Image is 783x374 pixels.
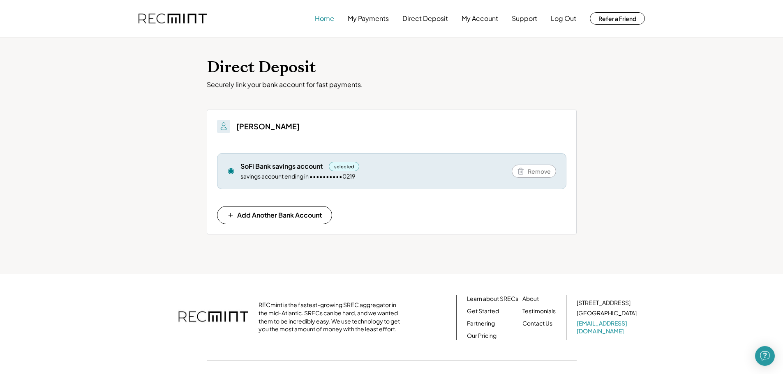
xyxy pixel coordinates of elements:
[240,162,323,171] div: SoFi Bank savings account
[139,14,207,24] img: recmint-logotype%403x.png
[237,212,322,218] span: Add Another Bank Account
[577,309,637,317] div: [GEOGRAPHIC_DATA]
[462,10,498,27] button: My Account
[259,301,404,333] div: RECmint is the fastest-growing SREC aggregator in the mid-Atlantic. SRECs can be hard, and we wan...
[329,162,360,171] div: selected
[467,295,518,303] a: Learn about SRECs
[219,122,229,131] img: People.svg
[522,319,552,328] a: Contact Us
[402,10,448,27] button: Direct Deposit
[590,12,645,25] button: Refer a Friend
[467,332,497,340] a: Our Pricing
[522,307,556,315] a: Testimonials
[236,122,300,131] h3: [PERSON_NAME]
[522,295,539,303] a: About
[217,206,332,224] button: Add Another Bank Account
[577,319,638,335] a: [EMAIL_ADDRESS][DOMAIN_NAME]
[577,299,631,307] div: [STREET_ADDRESS]
[512,10,537,27] button: Support
[755,346,775,366] div: Open Intercom Messenger
[240,172,355,181] div: savings account ending in ••••••••••0219
[348,10,389,27] button: My Payments
[467,307,499,315] a: Get Started
[207,58,577,77] h1: Direct Deposit
[467,319,495,328] a: Partnering
[315,10,334,27] button: Home
[512,165,556,178] button: Remove
[178,303,248,332] img: recmint-logotype%403x.png
[528,168,551,174] span: Remove
[207,80,577,89] div: Securely link your bank account for fast payments.
[551,10,576,27] button: Log Out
